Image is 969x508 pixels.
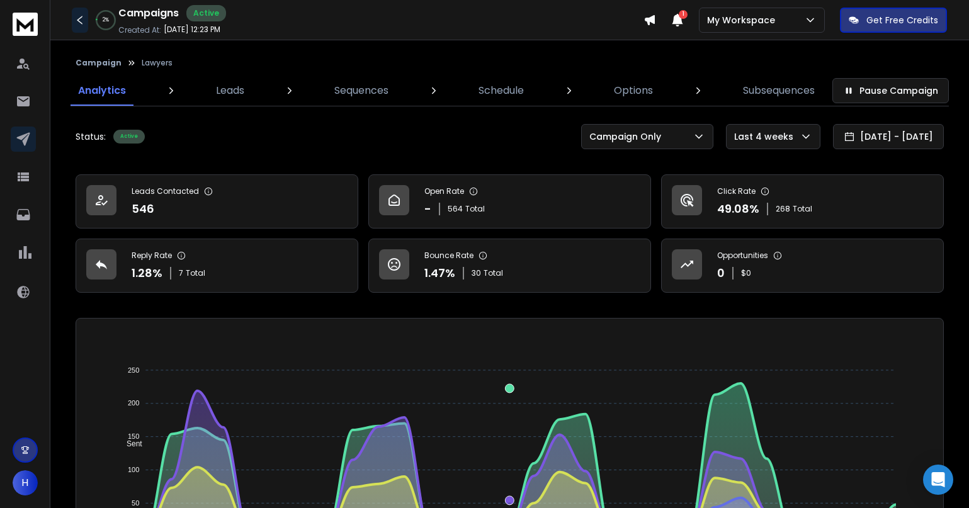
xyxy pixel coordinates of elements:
tspan: 250 [128,366,139,374]
span: 7 [179,268,183,278]
span: 1 [679,10,688,19]
div: Active [186,5,226,21]
span: Total [793,204,812,214]
img: website_grey.svg [20,33,30,43]
a: Leads Contacted546 [76,174,358,229]
img: tab_domain_overview_orange.svg [34,73,44,83]
p: 1.28 % [132,264,162,282]
p: Subsequences [743,83,815,98]
a: Schedule [471,76,531,106]
button: H [13,470,38,495]
p: Get Free Credits [866,14,938,26]
p: Leads [216,83,244,98]
span: Total [465,204,485,214]
h1: Campaigns [118,6,179,21]
p: 2 % [103,16,109,24]
div: Active [113,130,145,144]
p: Open Rate [424,186,464,196]
p: 0 [717,264,725,282]
button: Get Free Credits [840,8,947,33]
p: Reply Rate [132,251,172,261]
div: Open Intercom Messenger [923,465,953,495]
div: v 4.0.25 [35,20,62,30]
button: [DATE] - [DATE] [833,124,944,149]
p: 546 [132,200,154,218]
a: Reply Rate1.28%7Total [76,239,358,293]
p: Sequences [334,83,388,98]
tspan: 200 [128,400,139,407]
span: 30 [472,268,481,278]
p: $ 0 [741,268,751,278]
span: 564 [448,204,463,214]
a: Bounce Rate1.47%30Total [368,239,651,293]
span: Sent [117,439,142,448]
p: Last 4 weeks [734,130,798,143]
span: Total [484,268,503,278]
span: Total [186,268,205,278]
span: 268 [776,204,790,214]
p: Click Rate [717,186,756,196]
a: Subsequences [735,76,822,106]
div: Domain: [URL] [33,33,89,43]
p: My Workspace [707,14,780,26]
p: 1.47 % [424,264,455,282]
p: [DATE] 12:23 PM [164,25,220,35]
a: Click Rate49.08%268Total [661,174,944,229]
p: 49.08 % [717,200,759,218]
a: Opportunities0$0 [661,239,944,293]
a: Leads [208,76,252,106]
p: Analytics [78,83,126,98]
button: Pause Campaign [832,78,949,103]
tspan: 100 [128,466,139,473]
a: Open Rate-564Total [368,174,651,229]
a: Analytics [71,76,133,106]
p: - [424,200,431,218]
p: Campaign Only [589,130,666,143]
a: Sequences [327,76,396,106]
div: Domain Overview [48,74,113,82]
p: Leads Contacted [132,186,199,196]
p: Options [614,83,653,98]
p: Status: [76,130,106,143]
img: logo_orange.svg [20,20,30,30]
div: Keywords by Traffic [139,74,212,82]
p: Opportunities [717,251,768,261]
p: Created At: [118,25,161,35]
img: logo [13,13,38,36]
a: Options [606,76,660,106]
tspan: 50 [132,499,139,507]
tspan: 150 [128,432,139,440]
button: Campaign [76,58,122,68]
p: Schedule [479,83,524,98]
img: tab_keywords_by_traffic_grey.svg [125,73,135,83]
p: Bounce Rate [424,251,473,261]
p: Lawyers [142,58,173,68]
